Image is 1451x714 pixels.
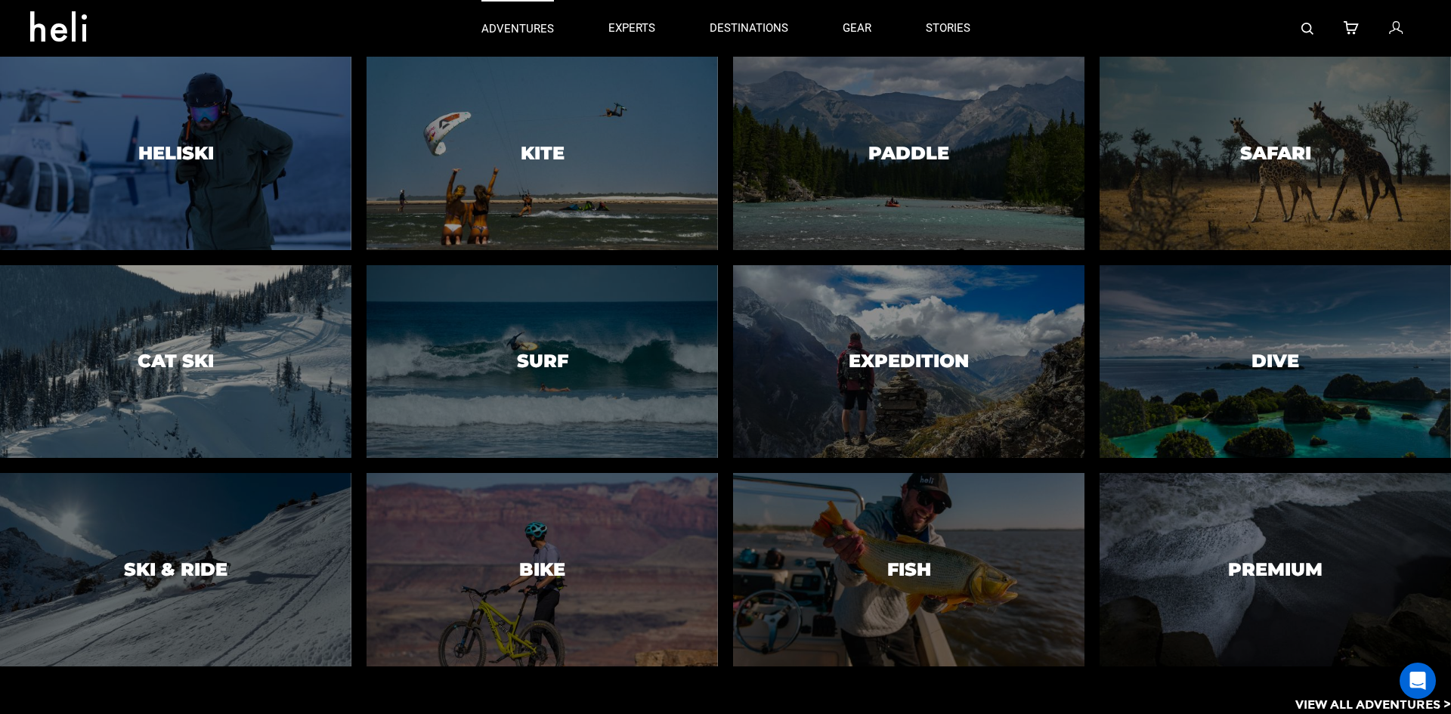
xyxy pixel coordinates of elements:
[517,351,568,371] h3: Surf
[1301,23,1313,35] img: search-bar-icon.svg
[608,20,655,36] p: experts
[868,144,949,163] h3: Paddle
[887,560,931,580] h3: Fish
[710,20,788,36] p: destinations
[849,351,969,371] h3: Expedition
[1295,697,1451,714] p: View All Adventures >
[138,144,214,163] h3: Heliski
[124,560,227,580] h3: Ski & Ride
[1251,351,1299,371] h3: Dive
[519,560,565,580] h3: Bike
[1228,560,1323,580] h3: Premium
[1240,144,1311,163] h3: Safari
[521,144,565,163] h3: Kite
[481,21,554,37] p: adventures
[1400,663,1436,699] div: Open Intercom Messenger
[138,351,214,371] h3: Cat Ski
[1100,473,1451,666] a: PremiumPremium image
